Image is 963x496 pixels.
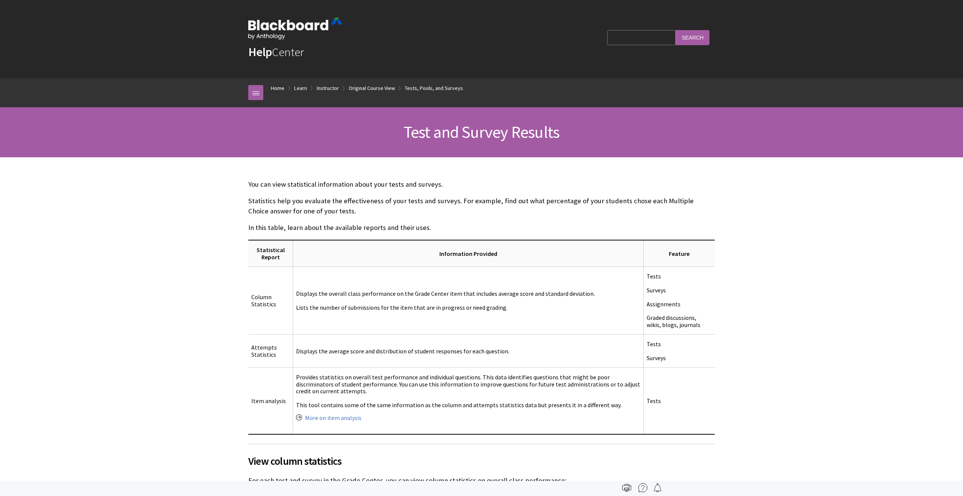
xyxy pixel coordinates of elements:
[644,368,715,434] td: Tests
[248,196,715,216] p: Statistics help you evaluate the effectiveness of your tests and surveys. For example, find out w...
[271,84,284,93] a: Home
[293,335,644,368] td: Displays the average score and distribution of student responses for each question.
[349,84,395,93] a: Original Course View
[644,267,715,335] td: Tests Surveys Assignments Graded discussions, wikis, blogs, journals
[248,180,715,189] p: You can view statistical information about your tests and surveys.
[644,240,715,266] th: Feature
[405,84,463,93] a: Tests, Pools, and Surveys
[653,483,662,492] img: Follow this page
[294,84,307,93] a: Learn
[248,476,715,485] p: For each test and survey in the Grade Center, you can view column statistics on overall class per...
[248,444,715,469] h2: View column statistics
[404,122,560,142] span: Test and Survey Results
[248,44,272,59] strong: Help
[248,368,293,434] td: Item analysis
[248,335,293,368] td: Attempts Statistics
[622,483,631,492] img: Print
[248,44,304,59] a: HelpCenter
[248,18,342,40] img: Blackboard by Anthology
[293,240,644,266] th: Information Provided
[676,30,709,45] input: Search
[638,483,647,492] img: More help
[644,335,715,368] td: Tests Surveys
[248,267,293,335] td: Column Statistics
[305,414,362,422] a: More on item analysis
[293,267,644,335] td: Displays the overall class performance on the Grade Center item that includes average score and s...
[317,84,339,93] a: Instructor
[293,368,644,434] td: Provides statistics on overall test performance and individual questions. This data identifies qu...
[248,223,715,233] p: In this table, learn about the available reports and their uses.
[248,240,293,266] th: Statistical Report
